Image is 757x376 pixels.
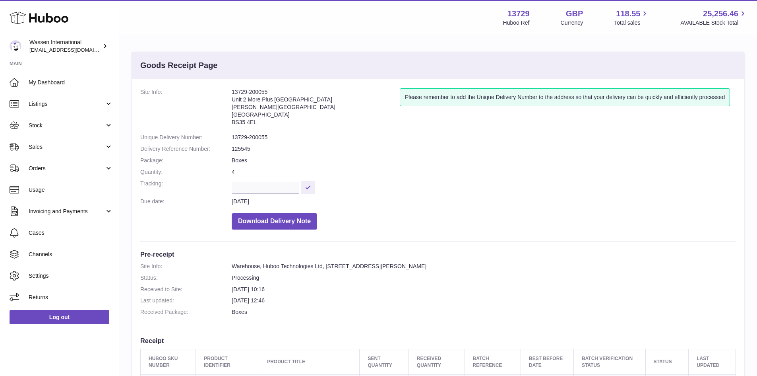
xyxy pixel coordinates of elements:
th: Batch Reference [465,349,521,374]
span: Orders [29,165,105,172]
dd: 13729-200055 [232,134,736,141]
dt: Due date: [140,198,232,205]
h3: Goods Receipt Page [140,60,218,71]
span: 25,256.46 [703,8,738,19]
a: 118.55 Total sales [614,8,649,27]
th: Sent Quantity [360,349,409,374]
span: [EMAIL_ADDRESS][DOMAIN_NAME] [29,47,117,53]
h3: Pre-receipt [140,250,736,259]
h3: Receipt [140,336,736,345]
dt: Site Info: [140,263,232,270]
dt: Status: [140,274,232,282]
span: Stock [29,122,105,129]
th: Last updated [689,349,736,374]
span: Channels [29,251,113,258]
dd: Boxes [232,157,736,164]
dt: Tracking: [140,180,232,194]
div: Wassen International [29,39,101,54]
dd: Warehouse, Huboo Technologies Ltd, [STREET_ADDRESS][PERSON_NAME] [232,263,736,270]
dt: Delivery Reference Number: [140,145,232,153]
th: Product title [259,349,360,374]
dd: [DATE] 12:46 [232,297,736,304]
img: internationalsupplychain@wassen.com [10,40,21,52]
dt: Received Package: [140,308,232,316]
span: Settings [29,272,113,280]
span: Usage [29,186,113,194]
strong: 13729 [507,8,530,19]
th: Status [645,349,689,374]
th: Received Quantity [409,349,465,374]
dd: [DATE] 10:16 [232,286,736,293]
span: Sales [29,143,105,151]
a: 25,256.46 AVAILABLE Stock Total [680,8,747,27]
dt: Received to Site: [140,286,232,293]
span: AVAILABLE Stock Total [680,19,747,27]
span: 118.55 [616,8,640,19]
div: Currency [561,19,583,27]
dt: Last updated: [140,297,232,304]
dd: 125545 [232,145,736,153]
th: Product Identifier [196,349,259,374]
dt: Unique Delivery Number: [140,134,232,141]
th: Batch Verification Status [573,349,645,374]
div: Huboo Ref [503,19,530,27]
div: Please remember to add the Unique Delivery Number to the address so that your delivery can be qui... [400,88,730,106]
dd: Processing [232,274,736,282]
span: Listings [29,100,105,108]
span: My Dashboard [29,79,113,86]
a: Log out [10,310,109,324]
dd: Boxes [232,308,736,316]
span: Cases [29,229,113,237]
span: Total sales [614,19,649,27]
dt: Package: [140,157,232,164]
dt: Quantity: [140,168,232,176]
th: Huboo SKU Number [141,349,196,374]
dd: 4 [232,168,736,176]
strong: GBP [566,8,583,19]
button: Download Delivery Note [232,213,317,230]
dd: [DATE] [232,198,736,205]
dt: Site Info: [140,88,232,130]
span: Returns [29,294,113,301]
span: Invoicing and Payments [29,208,105,215]
address: 13729-200055 Unit 2 More Plus [GEOGRAPHIC_DATA] [PERSON_NAME][GEOGRAPHIC_DATA] [GEOGRAPHIC_DATA] ... [232,88,400,130]
th: Best Before Date [521,349,574,374]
